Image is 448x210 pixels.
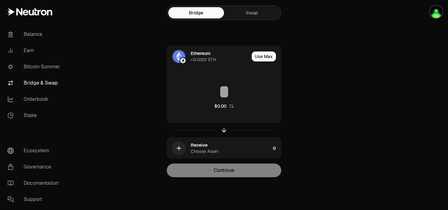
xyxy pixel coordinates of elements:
div: 0 [273,138,281,159]
a: Bridge [168,7,224,18]
button: Use Max [252,51,276,61]
a: Earn [2,42,67,59]
a: Ecosystem [2,143,67,159]
div: Receive [191,142,208,148]
a: Orderbook [2,91,67,107]
a: Bitcoin Summer [2,59,67,75]
button: ReceiveChoose Asset0 [167,138,281,159]
a: Balance [2,26,67,42]
img: Ethereum Logo [180,58,186,63]
a: Governance [2,159,67,175]
a: Bridge & Swap [2,75,67,91]
div: <0.0001 ETH [191,56,216,63]
div: Ethereum [191,50,210,56]
a: Documentation [2,175,67,191]
img: osmo-scrt-atom [430,6,442,18]
div: Choose Asset [191,148,218,154]
a: Stake [2,107,67,124]
img: ETH Logo [173,50,185,63]
div: ETH LogoEthereum LogoEthereum<0.0001 ETH [167,46,249,67]
div: ReceiveChoose Asset [167,138,270,159]
button: $0.00 [214,103,234,109]
a: Support [2,191,67,208]
div: $0.00 [214,103,226,109]
a: Swap [224,7,280,18]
